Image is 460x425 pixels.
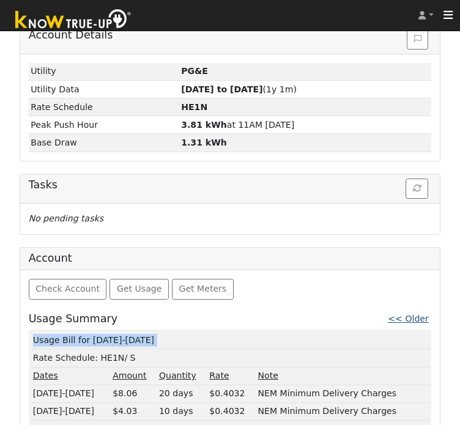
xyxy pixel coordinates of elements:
[35,284,100,294] span: Check Account
[172,279,234,300] button: Get Meters
[29,81,179,98] td: Utility Data
[159,371,196,380] u: Quantity
[29,213,103,223] i: No pending tasks
[29,134,179,152] td: Base Draw
[406,179,428,199] button: Refresh
[388,314,428,323] a: << Older
[109,279,169,300] button: Get Usage
[29,252,72,264] h5: Account
[111,402,157,420] td: $4.03
[209,371,229,380] u: Rate
[209,405,253,418] div: $0.4032
[9,7,138,34] img: Know True-Up
[111,385,157,402] td: $8.06
[437,7,460,24] button: Toggle navigation
[209,387,253,400] div: $0.4032
[181,84,262,94] strong: [DATE] to [DATE]
[31,402,110,420] td: [DATE]-[DATE]
[181,120,227,130] strong: 3.81 kWh
[179,116,432,134] td: at 11AM [DATE]
[181,138,227,147] strong: 1.31 kWh
[181,66,208,76] strong: ID: 17330770, authorized: 09/25/25
[159,405,205,418] div: 10 days
[31,331,429,349] td: Usage Bill for [DATE]-[DATE]
[181,84,297,94] span: (1y 1m)
[29,312,117,325] h5: Usage Summary
[29,98,179,116] td: Rate Schedule
[31,349,429,367] td: Rate Schedule: HE1N
[181,102,207,112] strong: S
[33,371,58,380] u: Dates
[256,385,429,402] td: NEM Minimum Delivery Charges
[29,29,432,42] h5: Account Details
[29,116,179,134] td: Peak Push Hour
[29,279,107,300] button: Check Account
[31,385,110,402] td: [DATE]-[DATE]
[159,387,205,400] div: 20 days
[29,179,432,191] h5: Tasks
[407,29,428,50] button: Issue History
[124,353,135,363] span: / S
[29,63,179,81] td: Utility
[258,371,278,380] u: Note
[256,402,429,420] td: NEM Minimum Delivery Charges
[113,371,146,380] u: Amount
[117,284,161,294] span: Get Usage
[179,284,227,294] span: Get Meters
